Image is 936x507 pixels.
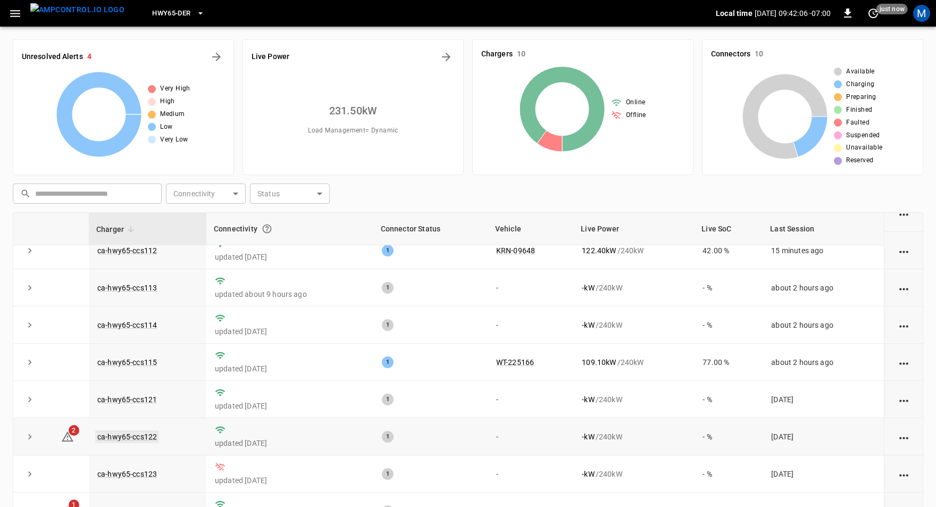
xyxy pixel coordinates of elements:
[582,245,686,256] div: / 240 kW
[694,232,763,269] td: 42.00 %
[582,431,686,442] div: / 240 kW
[214,219,366,238] div: Connectivity
[382,319,394,331] div: 1
[488,418,573,455] td: -
[382,394,394,405] div: 1
[97,395,157,404] a: ca-hwy65-ccs121
[382,245,394,256] div: 1
[438,48,455,65] button: Energy Overview
[582,320,594,330] p: - kW
[488,269,573,306] td: -
[152,7,190,20] span: HWY65-DER
[215,326,365,337] p: updated [DATE]
[716,8,753,19] p: Local time
[573,213,694,245] th: Live Power
[582,394,686,405] div: / 240 kW
[97,246,157,255] a: ca-hwy65-ccs112
[846,105,872,115] span: Finished
[215,252,365,262] p: updated [DATE]
[897,245,910,256] div: action cell options
[208,48,225,65] button: All Alerts
[69,425,79,436] span: 2
[694,269,763,306] td: - %
[763,455,884,493] td: [DATE]
[30,3,124,16] img: ampcontrol.io logo
[897,469,910,479] div: action cell options
[897,394,910,405] div: action cell options
[582,245,616,256] p: 122.40 kW
[373,213,488,245] th: Connector Status
[897,431,910,442] div: action cell options
[582,431,594,442] p: - kW
[846,118,870,128] span: Faulted
[846,67,875,77] span: Available
[215,363,365,374] p: updated [DATE]
[97,284,157,292] a: ca-hwy65-ccs113
[763,232,884,269] td: 15 minutes ago
[582,357,616,368] p: 109.10 kW
[382,356,394,368] div: 1
[865,5,882,22] button: set refresh interval
[496,246,535,255] a: KRN-09648
[846,130,880,141] span: Suspended
[694,418,763,455] td: - %
[22,354,38,370] button: expand row
[252,51,289,63] h6: Live Power
[755,8,831,19] p: [DATE] 09:42:06 -07:00
[488,213,573,245] th: Vehicle
[694,306,763,344] td: - %
[160,84,190,94] span: Very High
[96,223,138,236] span: Charger
[763,269,884,306] td: about 2 hours ago
[22,392,38,408] button: expand row
[488,455,573,493] td: -
[876,4,908,14] span: just now
[215,438,365,448] p: updated [DATE]
[160,96,175,107] span: High
[582,394,594,405] p: - kW
[755,48,763,60] h6: 10
[382,282,394,294] div: 1
[763,213,884,245] th: Last Session
[160,122,172,132] span: Low
[61,432,74,440] a: 2
[626,110,646,121] span: Offline
[97,358,157,367] a: ca-hwy65-ccs115
[582,357,686,368] div: / 240 kW
[488,381,573,418] td: -
[897,320,910,330] div: action cell options
[582,282,686,293] div: / 240 kW
[763,418,884,455] td: [DATE]
[87,51,91,63] h6: 4
[711,48,750,60] h6: Connectors
[329,102,377,119] h6: 231.50 kW
[897,282,910,293] div: action cell options
[626,97,645,108] span: Online
[913,5,930,22] div: profile-icon
[382,431,394,443] div: 1
[694,381,763,418] td: - %
[481,48,513,60] h6: Chargers
[215,289,365,300] p: updated about 9 hours ago
[22,429,38,445] button: expand row
[517,48,525,60] h6: 10
[763,306,884,344] td: about 2 hours ago
[160,109,185,120] span: Medium
[22,466,38,482] button: expand row
[148,3,208,24] button: HWY65-DER
[846,155,873,166] span: Reserved
[763,381,884,418] td: [DATE]
[582,469,686,479] div: / 240 kW
[488,306,573,344] td: -
[257,219,277,238] button: Connection between the charger and our software.
[582,282,594,293] p: - kW
[22,317,38,333] button: expand row
[215,475,365,486] p: updated [DATE]
[22,280,38,296] button: expand row
[694,213,763,245] th: Live SoC
[22,243,38,259] button: expand row
[846,143,882,153] span: Unavailable
[897,357,910,368] div: action cell options
[846,79,874,90] span: Charging
[582,320,686,330] div: / 240 kW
